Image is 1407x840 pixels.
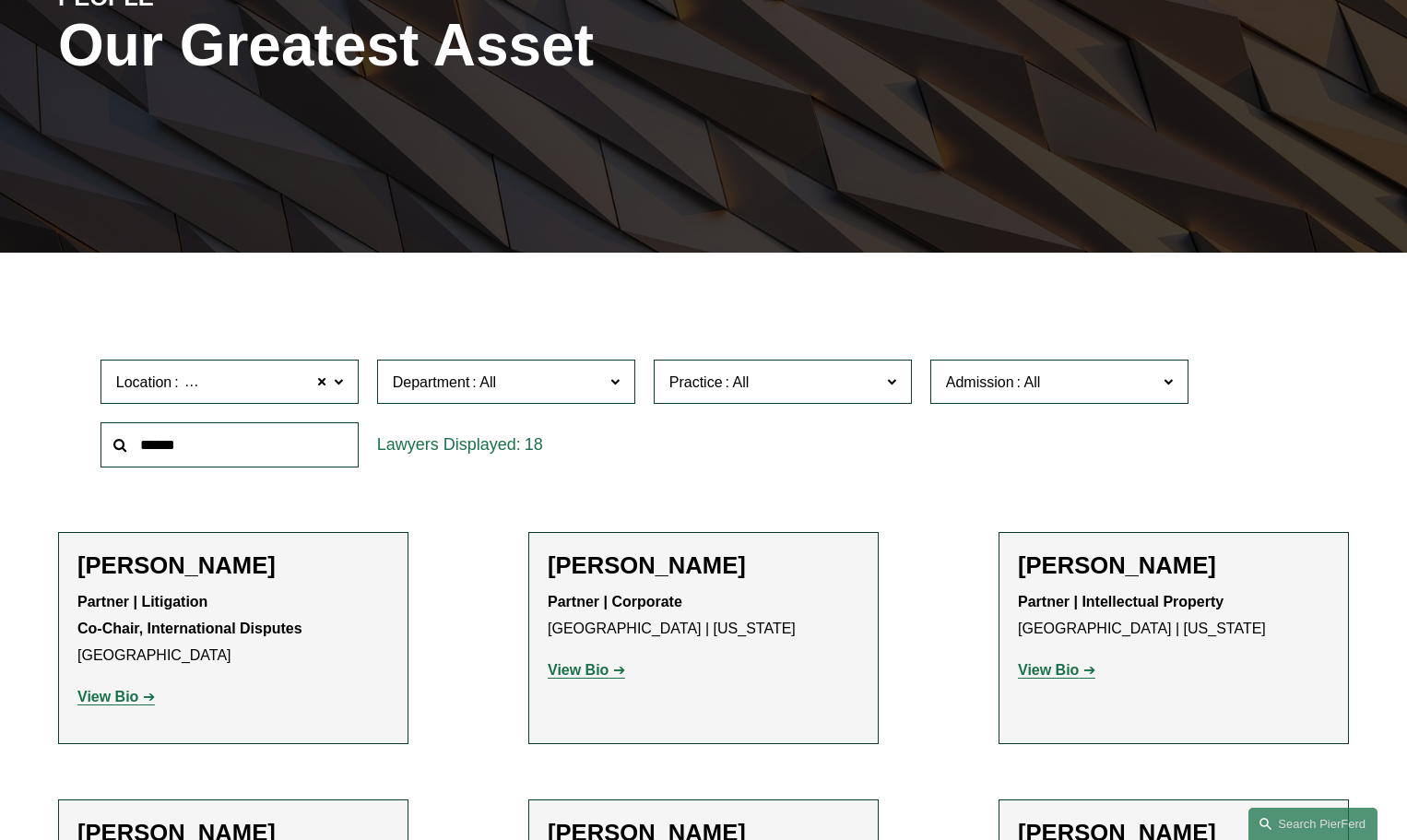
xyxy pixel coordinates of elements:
span: 18 [525,435,543,454]
strong: Partner | Intellectual Property [1018,594,1224,609]
strong: Partner | Litigation Co-Chair, International Disputes [77,594,302,636]
a: Search this site [1248,808,1377,840]
h1: Our Greatest Asset [58,12,918,79]
p: [GEOGRAPHIC_DATA] | [US_STATE] [548,589,859,643]
p: [GEOGRAPHIC_DATA] | [US_STATE] [1018,589,1330,643]
a: View Bio [77,689,155,704]
h2: [PERSON_NAME] [77,551,389,580]
span: Department [393,374,470,390]
span: [GEOGRAPHIC_DATA] [182,371,336,395]
span: Practice [669,374,723,390]
h2: [PERSON_NAME] [1018,551,1330,580]
strong: Partner | Corporate [548,594,682,609]
p: [GEOGRAPHIC_DATA] [77,589,389,668]
strong: View Bio [548,662,609,678]
strong: View Bio [77,689,138,704]
span: Admission [946,374,1014,390]
h2: [PERSON_NAME] [548,551,859,580]
a: View Bio [548,662,625,678]
span: Location [116,374,172,390]
strong: View Bio [1018,662,1079,678]
a: View Bio [1018,662,1095,678]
